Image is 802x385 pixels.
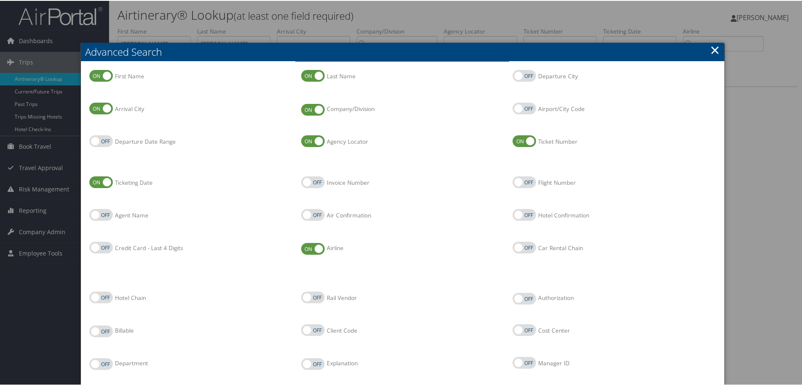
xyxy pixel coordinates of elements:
label: Ticket Number [513,134,536,146]
label: Flight Number [538,178,576,186]
label: Client Code [301,323,325,335]
label: Hotel Chain [89,291,113,302]
label: Agency Locator [301,134,325,146]
label: Air Confirmation [327,210,371,219]
label: Rail Vendor [301,291,325,302]
label: Departure Date Range [115,137,176,145]
label: Ticket Number [538,137,578,145]
label: Authorization [513,292,536,304]
label: Arrival City [89,102,113,114]
label: Last Name [327,71,356,80]
label: Departure Date Range [89,134,113,146]
label: First Name [115,71,144,80]
label: Billable [89,325,113,336]
label: Departure City [513,69,536,81]
label: Hotel Chain [115,293,146,301]
label: Rail Vendor [327,293,357,301]
label: Client Code [327,326,357,334]
label: Explanation [301,357,325,369]
label: Agent Name [115,210,148,219]
label: Department [89,357,113,369]
label: Car Rental Chain [538,243,583,251]
label: Ticketing Date [89,176,113,187]
label: Hotel Confirmation [538,210,589,219]
label: First Name [89,69,113,81]
label: Credit Card - Last 4 Digits [89,241,113,253]
label: Cost Center [538,326,570,334]
label: Last Name [301,69,325,81]
h2: Advanced Search [81,42,724,60]
label: Company/Division [301,103,325,115]
a: Close [710,41,720,57]
label: Airport/City Code [513,102,536,114]
label: Car Rental Chain [513,241,536,253]
label: Manager ID [513,356,536,368]
label: Invoice Number [327,178,370,186]
label: Credit Card - Last 4 Digits [115,243,183,251]
label: Hotel Confirmation [513,208,536,220]
label: Airline [301,242,325,254]
label: Agent Name [89,208,113,220]
label: Invoice Number [301,176,325,187]
label: Agency Locator [327,137,368,145]
label: Cost Center [513,323,536,335]
label: Air Confirmation [301,208,325,220]
label: Flight Number [513,176,536,187]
